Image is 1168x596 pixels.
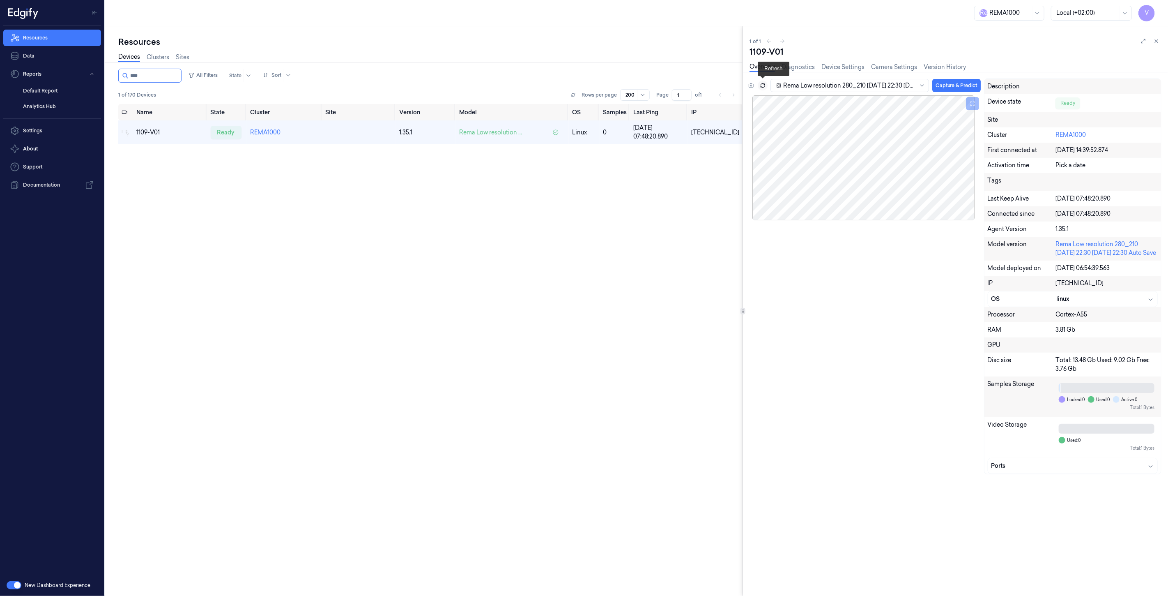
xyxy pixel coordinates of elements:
[1096,397,1110,403] span: Used: 0
[250,129,281,136] a: REMA1000
[979,9,988,17] span: R e
[988,82,1056,91] div: Description
[1067,397,1085,403] span: Locked: 0
[1138,5,1155,21] button: V
[821,63,865,72] a: Device Settings
[695,91,708,99] span: of 1
[1055,97,1080,109] div: Ready
[118,36,743,48] div: Resources
[988,458,1157,474] button: Ports
[988,420,1056,455] div: Video Storage
[3,66,101,82] button: Reports
[1055,264,1158,273] div: [DATE] 06:54:39.563
[924,63,966,72] a: Version History
[988,97,1056,109] div: Device state
[582,91,617,99] p: Rows per page
[396,104,456,120] th: Version
[185,69,221,82] button: All Filters
[988,146,1056,155] div: First connected at
[136,128,204,137] div: 1109-V01
[1055,131,1086,139] a: REMA1000
[782,63,815,72] a: Diagnostics
[1055,194,1158,203] div: [DATE] 07:48:20.890
[750,38,761,45] span: 1 of 1
[211,126,241,139] div: ready
[988,326,1056,334] div: RAM
[630,104,688,120] th: Last Ping
[603,128,627,137] div: 0
[399,128,453,137] div: 1.35.1
[3,177,101,193] a: Documentation
[3,30,101,46] a: Resources
[656,91,669,99] span: Page
[633,124,685,141] div: [DATE] 07:48:20.890
[459,128,522,137] span: Rema Low resolution ...
[147,53,169,62] a: Clusters
[118,91,156,99] span: 1 of 170 Devices
[871,63,917,72] a: Camera Settings
[988,131,1056,139] div: Cluster
[1055,162,1085,169] span: Pick a date
[1055,210,1158,218] div: [DATE] 07:48:20.890
[1067,437,1081,444] span: Used: 0
[988,210,1056,218] div: Connected since
[988,240,1056,257] div: Model version
[988,116,1158,124] div: Site
[1055,356,1158,373] div: Total: 13.48 Gb Used: 9.02 Gb Free: 3.76 Gb
[1055,279,1158,288] div: [TECHNICAL_ID]
[988,225,1056,233] div: Agent Version
[991,462,1154,470] div: Ports
[988,279,1056,288] div: IP
[691,128,739,137] div: [TECHNICAL_ID]
[715,89,739,101] nav: pagination
[750,62,775,72] a: Overview
[3,48,101,64] a: Data
[322,104,396,120] th: Site
[1055,146,1158,155] div: [DATE] 14:39:52.874
[988,176,1056,188] div: Tags
[688,104,743,120] th: IP
[88,6,101,19] button: Toggle Navigation
[133,104,207,120] th: Name
[16,99,101,113] a: Analytics Hub
[988,161,1056,170] div: Activation time
[456,104,569,120] th: Model
[1059,404,1154,411] div: Total: 1 Bytes
[207,104,247,120] th: State
[932,79,981,92] button: Capture & Predict
[600,104,630,120] th: Samples
[569,104,600,120] th: OS
[247,104,322,120] th: Cluster
[988,291,1157,307] button: OSlinux
[118,53,140,62] a: Devices
[3,159,101,175] a: Support
[1055,310,1158,319] div: Cortex-A55
[988,264,1056,273] div: Model deployed on
[991,295,1057,303] div: OS
[1055,326,1158,334] div: 3.81 Gb
[1055,225,1158,233] div: 1.35.1
[3,141,101,157] button: About
[988,380,1056,414] div: Samples Storage
[1056,295,1154,303] div: linux
[16,84,101,98] a: Default Report
[3,122,101,139] a: Settings
[988,356,1056,373] div: Disc size
[988,194,1056,203] div: Last Keep Alive
[988,341,1158,349] div: GPU
[1059,445,1154,451] div: Total: 1 Bytes
[1055,240,1158,257] div: Rema Low resolution 280_210 [DATE] 22:30 [DATE] 22:30 Auto Save
[176,53,189,62] a: Sites
[1121,397,1137,403] span: Active: 0
[572,128,596,137] p: linux
[988,310,1056,319] div: Processor
[750,46,1161,58] div: 1109-V01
